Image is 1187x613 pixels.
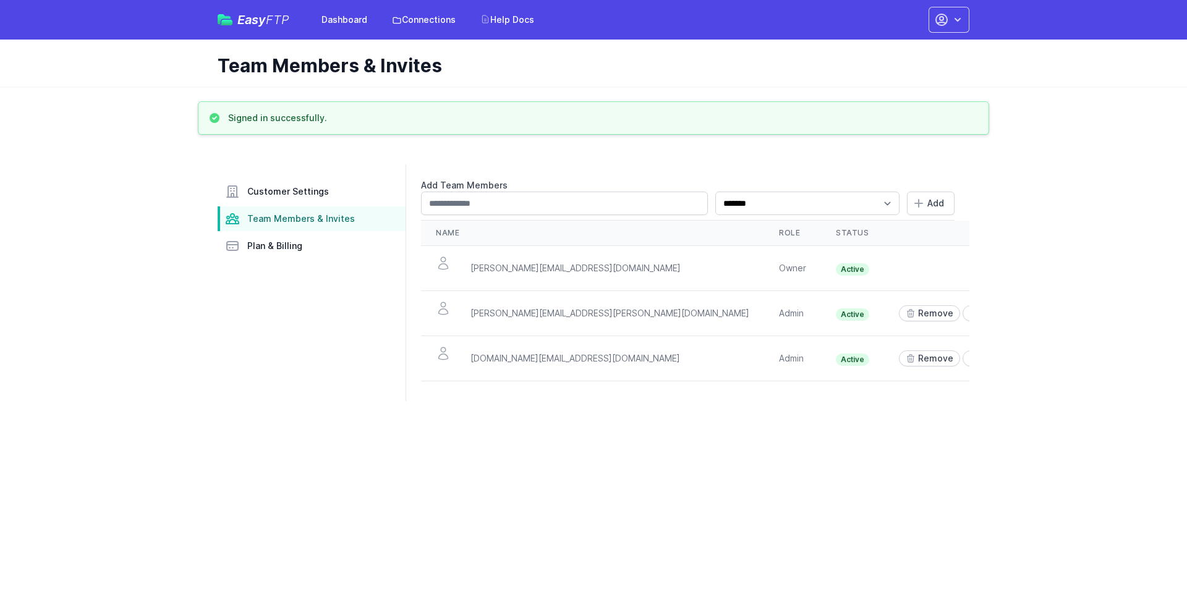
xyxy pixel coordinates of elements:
span: Team Members & Invites [247,213,355,225]
th: Name [421,221,764,246]
span: Easy [237,14,289,26]
td: Owner [764,246,821,291]
a: Edit [963,305,1005,321]
td: Admin [764,291,821,336]
div: [PERSON_NAME][EMAIL_ADDRESS][PERSON_NAME][DOMAIN_NAME] [470,307,749,319]
span: FTP [266,12,289,27]
a: Customer Settings [218,179,406,204]
a: Remove [899,350,960,366]
div: [DOMAIN_NAME][EMAIL_ADDRESS][DOMAIN_NAME] [470,352,680,365]
a: Help Docs [473,9,542,31]
a: Plan & Billing [218,234,406,258]
a: Dashboard [314,9,375,31]
a: Remove [899,305,960,321]
label: Add Team Members [421,179,955,192]
h3: Signed in successfully. [228,112,327,124]
span: Active [836,263,869,276]
td: Admin [764,336,821,381]
a: Connections [385,9,463,31]
div: [PERSON_NAME][EMAIL_ADDRESS][DOMAIN_NAME] [470,262,681,274]
img: easyftp_logo.png [218,14,232,25]
th: Role [764,221,821,246]
th: Status [821,221,884,246]
span: Customer Settings [247,185,329,198]
a: Edit [963,350,1005,366]
a: EasyFTP [218,14,289,26]
a: Team Members & Invites [218,206,406,231]
span: Active [836,308,869,321]
span: Add [927,197,944,209]
span: Plan & Billing [247,240,302,252]
button: Add [907,192,955,215]
span: Active [836,353,869,366]
h1: Team Members & Invites [218,54,959,77]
